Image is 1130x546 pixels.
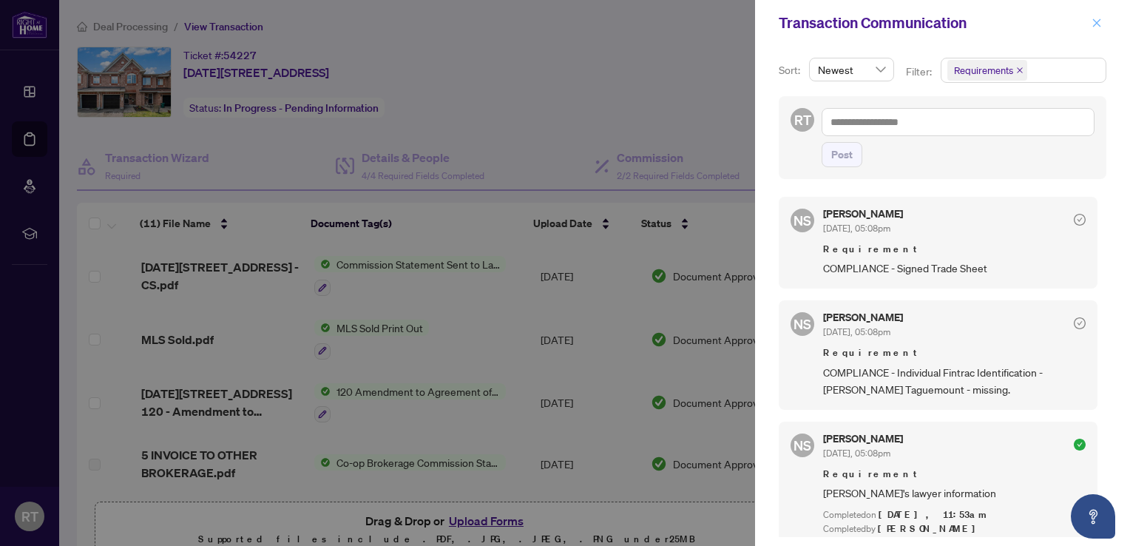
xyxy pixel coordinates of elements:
button: Open asap [1071,494,1115,539]
span: Newest [818,58,885,81]
div: Completed by [823,522,1086,536]
span: [DATE], 05:08pm [823,448,890,459]
div: Completed on [823,508,1086,522]
span: close [1016,67,1024,74]
span: close [1092,18,1102,28]
p: Sort: [779,62,803,78]
span: check-circle [1074,317,1086,329]
button: Post [822,142,862,167]
span: check-circle [1074,439,1086,451]
h5: [PERSON_NAME] [823,434,903,444]
span: Requirement [823,242,1086,257]
p: Filter: [906,64,934,80]
span: NS [794,210,811,231]
span: Requirements [947,60,1027,81]
span: Requirement [823,467,1086,482]
span: Requirement [823,346,1086,360]
span: [DATE], 05:08pm [823,326,890,337]
h5: [PERSON_NAME] [823,312,903,323]
div: Transaction Communication [779,12,1087,34]
span: RT [794,109,811,130]
span: COMPLIANCE - Individual Fintrac Identification - [PERSON_NAME] Taguemount - missing. [823,364,1086,399]
span: Requirements [954,63,1013,78]
span: NS [794,314,811,334]
span: [DATE], 11:53am [879,508,989,521]
span: [PERSON_NAME]'s lawyer information [823,485,1086,502]
span: COMPLIANCE - Signed Trade Sheet [823,260,1086,277]
span: [DATE], 05:08pm [823,223,890,234]
h5: [PERSON_NAME] [823,209,903,219]
span: NS [794,435,811,456]
span: [PERSON_NAME] [878,522,984,535]
span: check-circle [1074,214,1086,226]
